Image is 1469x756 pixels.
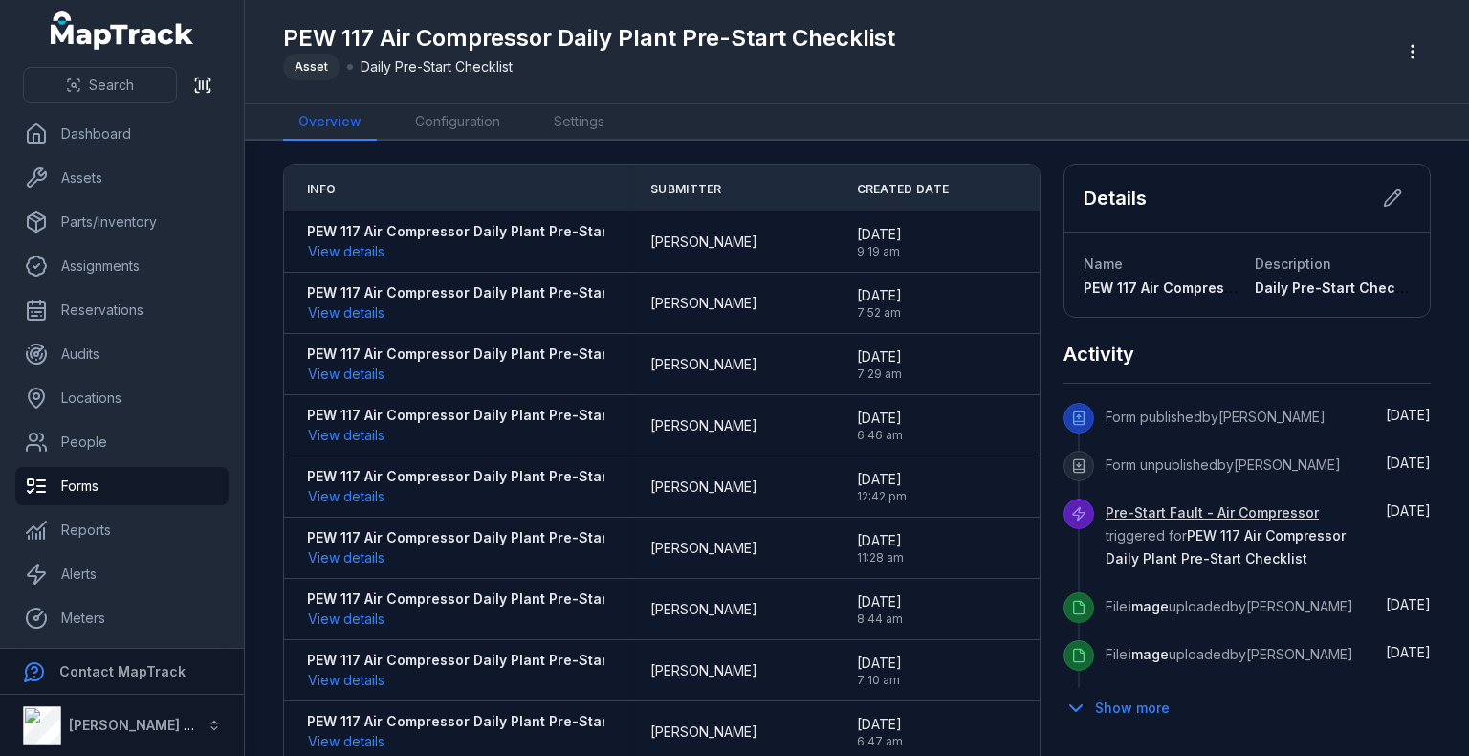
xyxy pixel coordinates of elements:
[1106,409,1326,425] span: Form published by [PERSON_NAME]
[857,305,902,321] span: 7:52 am
[650,416,757,435] span: [PERSON_NAME]
[1386,502,1431,519] span: [DATE]
[15,203,229,241] a: Parts/Inventory
[650,600,757,619] span: [PERSON_NAME]
[15,467,229,505] a: Forms
[1386,644,1431,660] time: 10/14/2025, 7:52:58 AM
[1255,279,1423,296] span: Daily Pre-Start Checklist
[857,428,903,443] span: 6:46 am
[15,511,229,549] a: Reports
[15,599,229,637] a: Meters
[857,286,902,305] span: [DATE]
[857,592,903,627] time: 10/13/2025, 8:44:08 AM
[857,489,907,504] span: 12:42 pm
[857,531,904,550] span: [DATE]
[307,222,680,241] strong: PEW 117 Air Compressor Daily Plant Pre-Start Checklist
[15,379,229,417] a: Locations
[15,643,229,681] a: Settings
[15,423,229,461] a: People
[307,609,385,630] button: View details
[15,291,229,329] a: Reservations
[15,555,229,593] a: Alerts
[307,345,680,364] strong: PEW 117 Air Compressor Daily Plant Pre-Start Checklist
[1106,598,1353,614] span: File uploaded by [PERSON_NAME]
[1128,598,1169,614] span: image
[307,486,385,507] button: View details
[15,247,229,285] a: Assignments
[59,663,186,679] strong: Contact MapTrack
[857,531,904,566] time: 10/13/2025, 11:28:03 AM
[650,661,757,680] span: [PERSON_NAME]
[307,182,336,197] span: Info
[857,470,907,489] span: [DATE]
[857,367,902,382] span: 7:29 am
[1084,279,1457,296] span: PEW 117 Air Compressor Daily Plant Pre-Start Checklist
[857,592,903,611] span: [DATE]
[307,302,385,323] button: View details
[1084,256,1123,272] span: Name
[1255,256,1331,272] span: Description
[857,654,902,688] time: 10/13/2025, 7:10:59 AM
[650,355,757,374] span: [PERSON_NAME]
[400,104,515,141] a: Configuration
[650,478,757,497] span: [PERSON_NAME]
[307,528,680,547] strong: PEW 117 Air Compressor Daily Plant Pre-Start Checklist
[857,470,907,504] time: 10/13/2025, 12:42:24 PM
[538,104,620,141] a: Settings
[857,244,902,259] span: 9:19 am
[1386,644,1431,660] span: [DATE]
[1386,596,1431,612] time: 10/14/2025, 7:52:58 AM
[650,539,757,558] span: [PERSON_NAME]
[307,467,680,486] strong: PEW 117 Air Compressor Daily Plant Pre-Start Checklist
[23,67,177,103] button: Search
[283,23,895,54] h1: PEW 117 Air Compressor Daily Plant Pre-Start Checklist
[307,283,680,302] strong: PEW 117 Air Compressor Daily Plant Pre-Start Checklist
[857,654,902,673] span: [DATE]
[857,347,902,382] time: 10/14/2025, 7:29:56 AM
[1106,527,1346,567] span: PEW 117 Air Compressor Daily Plant Pre-Start Checklist
[307,241,385,262] button: View details
[69,717,226,733] strong: [PERSON_NAME] Group
[1106,456,1341,473] span: Form unpublished by [PERSON_NAME]
[283,104,377,141] a: Overview
[1106,503,1319,523] a: Pre-Start Fault - Air Compressor
[1386,407,1431,423] time: 10/14/2025, 9:33:17 AM
[857,409,903,443] time: 10/14/2025, 6:46:28 AM
[857,286,902,321] time: 10/14/2025, 7:52:58 AM
[307,731,385,752] button: View details
[1386,455,1431,471] span: [DATE]
[857,225,902,244] span: [DATE]
[857,409,903,428] span: [DATE]
[307,712,680,731] strong: PEW 117 Air Compressor Daily Plant Pre-Start Checklist
[857,673,902,688] span: 7:10 am
[650,182,722,197] span: Submitter
[857,225,902,259] time: 10/14/2025, 9:19:03 AM
[307,670,385,691] button: View details
[1106,504,1346,567] span: triggered for
[1128,646,1169,662] span: image
[15,335,229,373] a: Audits
[361,57,513,77] span: Daily Pre-Start Checklist
[307,406,680,425] strong: PEW 117 Air Compressor Daily Plant Pre-Start Checklist
[857,347,902,367] span: [DATE]
[1063,688,1182,728] button: Show more
[1386,407,1431,423] span: [DATE]
[650,233,757,252] span: [PERSON_NAME]
[307,425,385,446] button: View details
[857,550,904,566] span: 11:28 am
[89,76,134,95] span: Search
[1386,502,1431,519] time: 10/14/2025, 7:52:58 AM
[307,651,680,670] strong: PEW 117 Air Compressor Daily Plant Pre-Start Checklist
[307,547,385,568] button: View details
[51,11,194,50] a: MapTrack
[15,159,229,197] a: Assets
[15,115,229,153] a: Dashboard
[1386,596,1431,612] span: [DATE]
[283,54,340,80] div: Asset
[1084,185,1147,211] h2: Details
[857,611,903,627] span: 8:44 am
[1063,341,1134,367] h2: Activity
[857,734,903,749] span: 6:47 am
[307,364,385,385] button: View details
[1386,455,1431,471] time: 10/14/2025, 9:33:08 AM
